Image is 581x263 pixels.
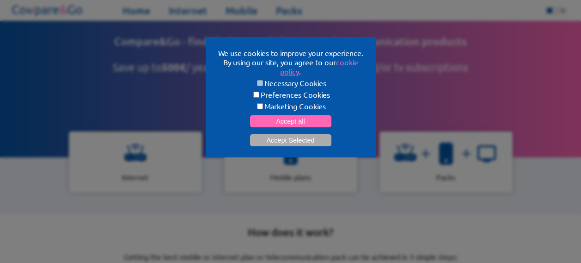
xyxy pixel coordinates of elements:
[257,80,263,86] input: Necessary Cookies
[217,48,365,76] p: We use cookies to improve your experience. By using our site, you agree to our .
[250,115,331,127] button: Accept all
[217,78,365,88] label: Necessary Cookies
[217,101,365,111] label: Marketing Cookies
[280,57,358,76] a: cookie policy
[257,103,263,109] input: Marketing Cookies
[217,90,365,99] label: Preferences Cookies
[250,134,331,146] button: Accept Selected
[253,92,259,98] input: Preferences Cookies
